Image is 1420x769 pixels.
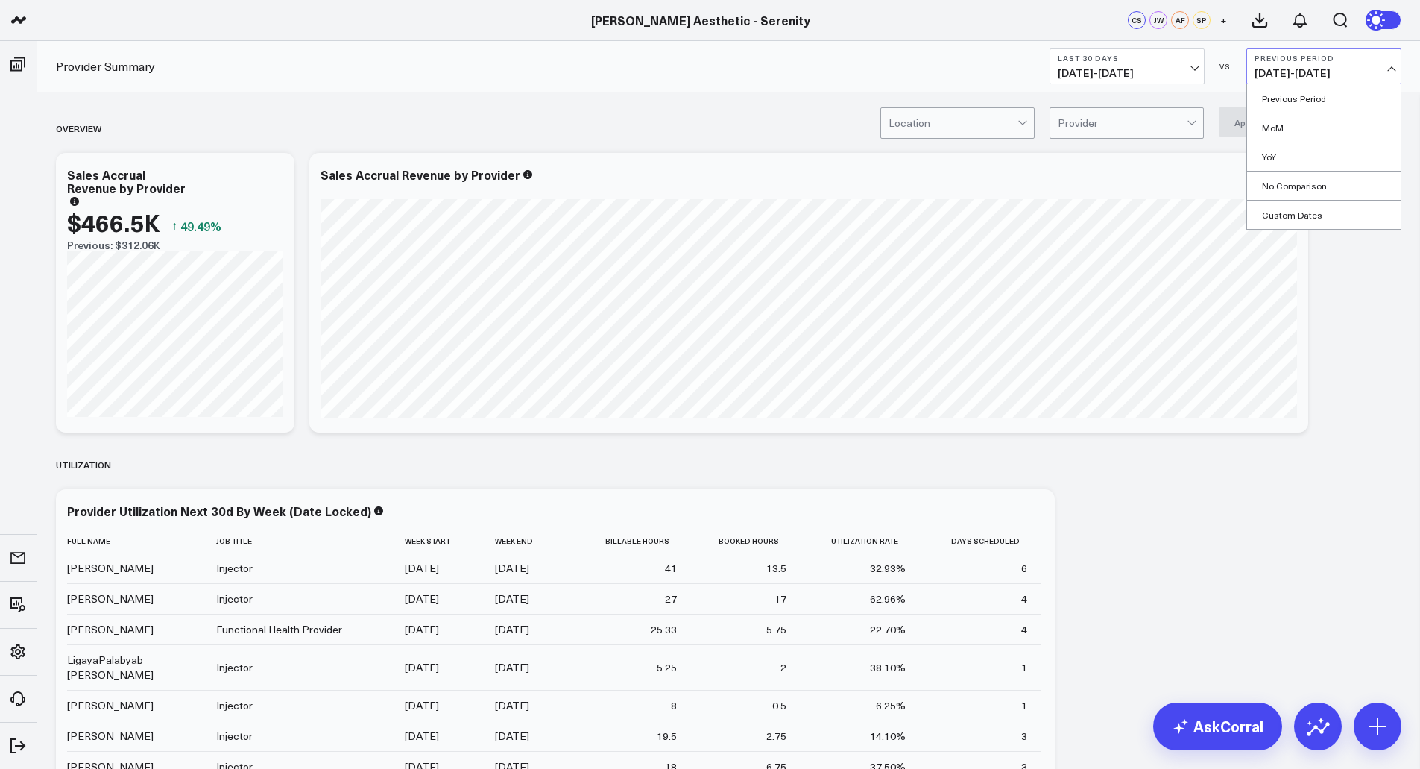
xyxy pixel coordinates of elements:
div: [DATE] [405,698,439,713]
div: [DATE] [495,591,529,606]
th: Billable Hours [575,529,690,553]
div: [DATE] [495,729,529,744]
th: Full Name [67,529,216,553]
span: 49.49% [180,218,221,234]
div: CS [1128,11,1146,29]
div: 17 [774,591,786,606]
div: 2.75 [766,729,786,744]
div: 38.10% [870,660,906,675]
div: 13.5 [766,561,786,576]
div: [PERSON_NAME] [67,729,154,744]
span: + [1220,15,1227,25]
th: Week Start [405,529,495,553]
div: [DATE] [495,660,529,675]
span: [DATE] - [DATE] [1058,67,1196,79]
b: Last 30 Days [1058,54,1196,63]
div: 32.93% [870,561,906,576]
div: LigayaPalabyab [PERSON_NAME] [67,653,203,682]
div: 0.5 [772,698,786,713]
div: Injector [216,698,253,713]
div: 1 [1021,698,1027,713]
a: AskCorral [1153,703,1282,750]
button: Previous Period[DATE]-[DATE] [1246,48,1401,84]
div: $466.5K [67,209,160,236]
div: 2 [780,660,786,675]
div: [DATE] [495,698,529,713]
th: Days Scheduled [919,529,1041,553]
div: 62.96% [870,591,906,606]
div: Injector [216,591,253,606]
b: Previous Period [1255,54,1393,63]
div: Injector [216,729,253,744]
div: [DATE] [405,591,439,606]
a: YoY [1247,142,1401,171]
div: 5.25 [657,660,677,675]
div: [PERSON_NAME] [67,698,154,713]
th: Utilization Rate [800,529,919,553]
div: AF [1171,11,1189,29]
th: Booked Hours [690,529,801,553]
div: 25.33 [651,622,677,637]
a: MoM [1247,113,1401,142]
div: 5.75 [766,622,786,637]
div: 3 [1021,729,1027,744]
div: Previous: $312.06K [67,239,283,251]
div: Functional Health Provider [216,622,342,637]
div: UTILIZATION [56,448,111,482]
div: Sales Accrual Revenue by Provider [321,166,520,183]
div: Injector [216,561,253,576]
a: Previous Period [1247,84,1401,113]
div: 8 [671,698,677,713]
div: JW [1149,11,1167,29]
div: 4 [1021,622,1027,637]
div: [DATE] [405,561,439,576]
div: Provider Utilization Next 30d By Week (Date Locked) [67,503,371,519]
span: [DATE] - [DATE] [1255,67,1393,79]
div: Overview [56,111,101,145]
th: Job Title [216,529,405,553]
div: Injector [216,660,253,675]
div: [PERSON_NAME] [67,591,154,606]
div: 6.25% [876,698,906,713]
div: [DATE] [495,622,529,637]
div: 6 [1021,561,1027,576]
div: SP [1193,11,1211,29]
button: Apply Filters [1219,107,1303,137]
a: Provider Summary [56,58,155,75]
div: 27 [665,591,677,606]
div: [DATE] [405,729,439,744]
div: [PERSON_NAME] [67,622,154,637]
div: 41 [665,561,677,576]
a: Custom Dates [1247,201,1401,229]
div: 14.10% [870,729,906,744]
div: 22.70% [870,622,906,637]
div: [DATE] [495,561,529,576]
div: 19.5 [657,729,677,744]
div: 4 [1021,591,1027,606]
div: [PERSON_NAME] [67,561,154,576]
div: 1 [1021,660,1027,675]
div: VS [1212,62,1239,71]
div: Sales Accrual Revenue by Provider [67,166,186,196]
button: + [1214,11,1232,29]
a: [PERSON_NAME] Aesthetic - Serenity [591,12,810,28]
a: No Comparison [1247,172,1401,200]
button: Last 30 Days[DATE]-[DATE] [1050,48,1205,84]
div: [DATE] [405,660,439,675]
div: [DATE] [405,622,439,637]
th: Week End [495,529,575,553]
span: ↑ [171,216,177,236]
